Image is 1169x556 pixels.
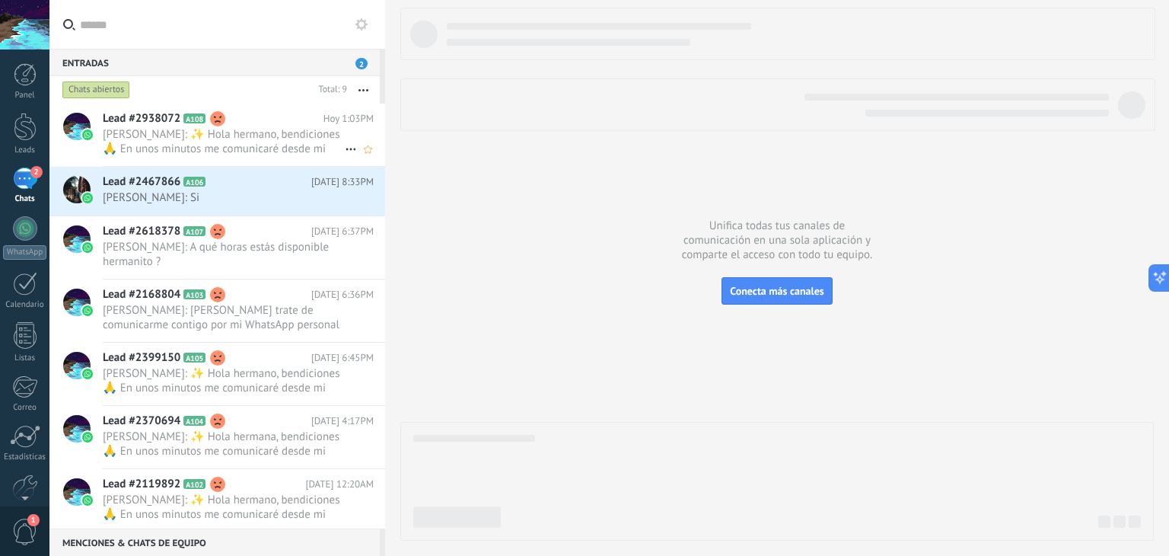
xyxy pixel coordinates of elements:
span: [DATE] 6:37PM [311,224,374,239]
span: [PERSON_NAME]: ✨ Hola hermano, bendiciones 🙏 En unos minutos me comunicaré desde mi número person... [103,127,345,156]
div: Chats [3,194,47,204]
div: Leads [3,145,47,155]
span: [PERSON_NAME]: Si [103,190,345,205]
a: Lead #2938072 A108 Hoy 1:03PM [PERSON_NAME]: ✨ Hola hermano, bendiciones 🙏 En unos minutos me com... [49,104,385,166]
span: A108 [183,113,205,123]
span: A105 [183,353,205,363]
span: Lead #2618378 [103,224,180,239]
div: Panel [3,91,47,101]
img: waba.svg [82,369,93,379]
div: Chats abiertos [62,81,130,99]
span: Lead #2370694 [103,414,180,429]
span: [DATE] 6:36PM [311,287,374,302]
button: Más [347,76,380,104]
span: 2 [355,58,368,69]
span: [PERSON_NAME]: ✨ Hola hermana, bendiciones 🙏 En unos minutos me comunicaré desde mi número person... [103,430,345,459]
span: Lead #2119892 [103,477,180,492]
span: Lead #2467866 [103,174,180,190]
div: Entradas [49,49,380,76]
div: Calendario [3,300,47,310]
img: waba.svg [82,193,93,203]
div: Menciones & Chats de equipo [49,529,380,556]
img: waba.svg [82,495,93,506]
div: Correo [3,403,47,413]
span: A103 [183,289,205,299]
span: [DATE] 6:45PM [311,350,374,366]
span: [PERSON_NAME]: [PERSON_NAME] trate de comunicarme contigo por mi WhatsApp personal pero no tuve r... [103,303,345,332]
span: [PERSON_NAME]: ✨ Hola hermano, bendiciones 🙏 En unos minutos me comunicaré desde mi número person... [103,493,345,522]
span: [PERSON_NAME]: ✨ Hola hermano, bendiciones 🙏 En unos minutos me comunicaré desde mi número person... [103,366,345,395]
span: [DATE] 4:17PM [311,414,374,429]
span: 1 [27,514,40,526]
span: A106 [183,177,205,187]
div: Estadísticas [3,452,47,462]
span: A107 [183,226,205,236]
a: Lead #2399150 A105 [DATE] 6:45PM [PERSON_NAME]: ✨ Hola hermano, bendiciones 🙏 En unos minutos me ... [49,343,385,405]
img: waba.svg [82,305,93,316]
img: waba.svg [82,432,93,443]
div: Total: 9 [313,82,347,97]
span: Lead #2399150 [103,350,180,366]
button: Conecta más canales [721,277,832,305]
div: Listas [3,353,47,363]
span: [DATE] 8:33PM [311,174,374,190]
div: WhatsApp [3,245,46,260]
a: Lead #2618378 A107 [DATE] 6:37PM [PERSON_NAME]: A qué horas estás disponible hermanito ? [49,216,385,279]
img: waba.svg [82,242,93,253]
a: Lead #2119892 A102 [DATE] 12:20AM [PERSON_NAME]: ✨ Hola hermano, bendiciones 🙏 En unos minutos me... [49,469,385,532]
span: A102 [183,479,205,489]
a: Lead #2168804 A103 [DATE] 6:36PM [PERSON_NAME]: [PERSON_NAME] trate de comunicarme contigo por mi... [49,280,385,342]
span: 2 [30,166,43,178]
span: [DATE] 12:20AM [305,477,374,492]
span: Lead #2168804 [103,287,180,302]
a: Lead #2467866 A106 [DATE] 8:33PM [PERSON_NAME]: Si [49,167,385,216]
span: A104 [183,416,205,426]
span: Lead #2938072 [103,111,180,126]
span: [PERSON_NAME]: A qué horas estás disponible hermanito ? [103,240,345,269]
img: waba.svg [82,129,93,140]
span: Hoy 1:03PM [323,111,374,126]
span: Conecta más canales [730,284,823,298]
a: Lead #2370694 A104 [DATE] 4:17PM [PERSON_NAME]: ✨ Hola hermana, bendiciones 🙏 En unos minutos me ... [49,406,385,468]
